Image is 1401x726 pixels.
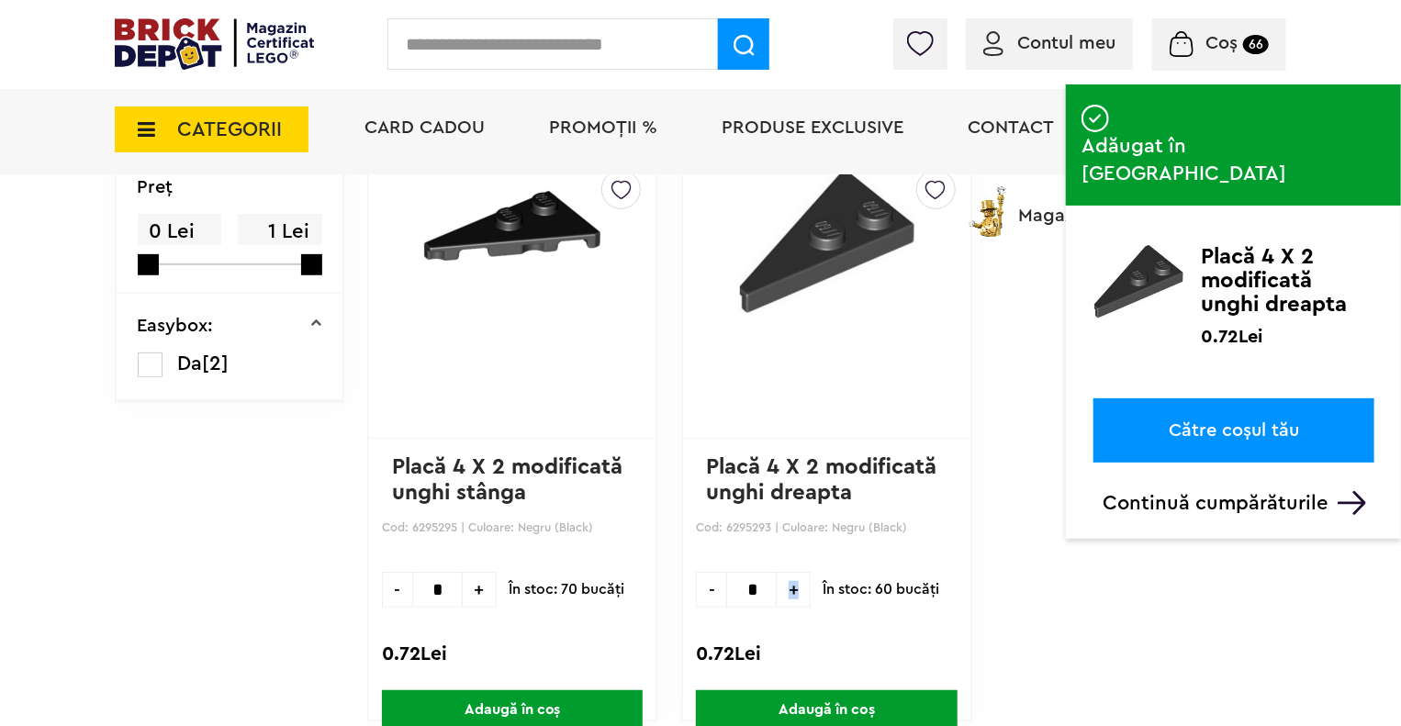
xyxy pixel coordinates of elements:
[382,642,643,666] div: 0.72Lei
[722,118,903,137] a: Produse exclusive
[1018,183,1258,225] span: Magazine Certificate LEGO®
[364,118,485,137] a: Card Cadou
[1093,245,1183,318] img: Placă 4 X 2 modificată unghi dreapta
[777,572,811,608] span: +
[1201,325,1262,343] p: 0.72Lei
[1205,34,1238,52] span: Coș
[1103,491,1374,515] p: Continuă cumpărăturile
[696,572,726,608] span: -
[706,456,943,504] a: Placă 4 X 2 modificată unghi dreapta
[203,353,230,374] span: [2]
[392,456,629,504] a: Placă 4 X 2 modificată unghi stânga
[696,518,957,559] p: Cod: 6295293 | Culoare: Negru (Black)
[509,572,624,608] span: În stoc: 70 bucăţi
[696,642,957,666] div: 0.72Lei
[1066,228,1083,245] img: addedtocart
[1017,34,1115,52] span: Contul meu
[968,118,1054,137] a: Contact
[1082,132,1385,187] span: Adăugat în [GEOGRAPHIC_DATA]
[1243,35,1269,54] small: 66
[1338,491,1366,515] img: Arrow%20-%20Down.svg
[178,353,203,374] span: Da
[382,572,412,608] span: -
[138,317,214,335] p: Easybox:
[382,518,643,559] p: Cod: 6295295 | Culoare: Negru (Black)
[1093,398,1374,463] a: Către coșul tău
[549,118,657,137] a: PROMOȚII %
[706,171,947,314] img: Placă 4 X 2 modificată unghi dreapta
[463,572,497,608] span: +
[1082,105,1109,132] img: addedtocart
[177,119,282,140] span: CATEGORII
[1201,245,1374,317] p: Placă 4 X 2 modificată unghi dreapta
[983,34,1115,52] a: Contul meu
[823,572,939,608] span: În stoc: 60 bucăţi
